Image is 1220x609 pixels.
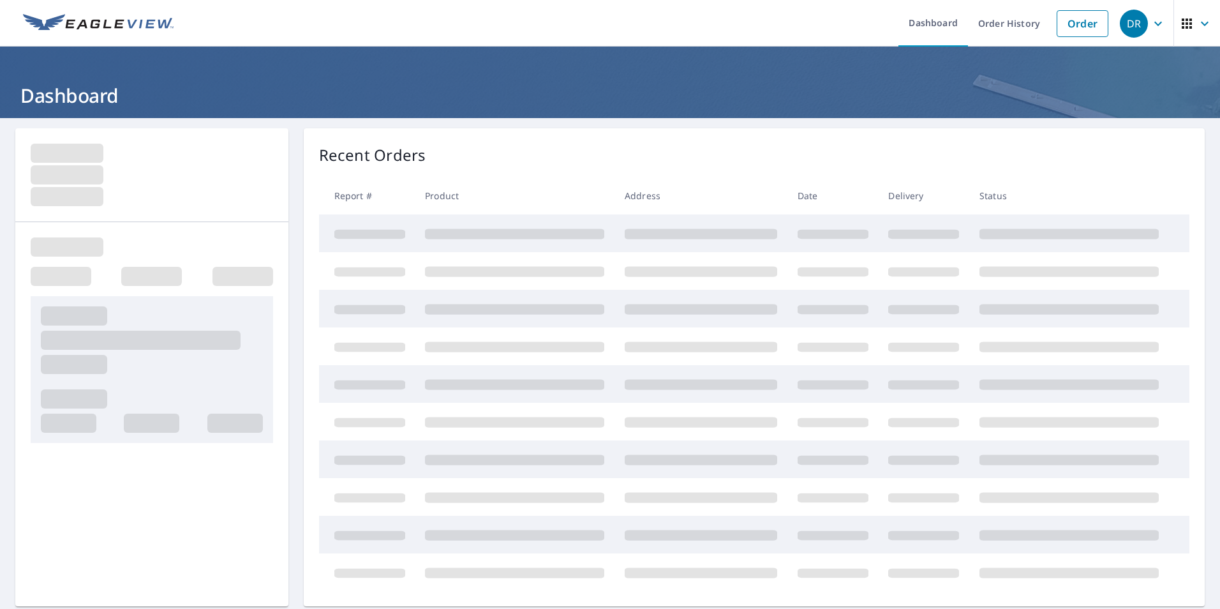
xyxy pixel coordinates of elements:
th: Delivery [878,177,969,214]
div: DR [1120,10,1148,38]
img: EV Logo [23,14,174,33]
a: Order [1057,10,1108,37]
th: Status [969,177,1169,214]
th: Report # [319,177,415,214]
th: Address [614,177,787,214]
th: Date [787,177,879,214]
p: Recent Orders [319,144,426,167]
h1: Dashboard [15,82,1205,109]
th: Product [415,177,614,214]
